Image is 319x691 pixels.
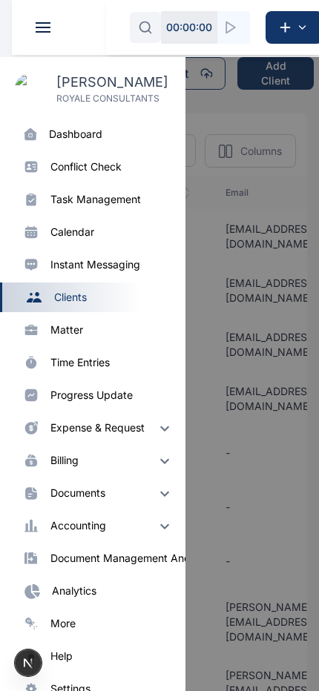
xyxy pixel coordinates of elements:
[156,517,174,535] img: 55rwRjFEX5E7Gw8PS2Ojdim+VIHJD8DsSuKnc8xw2S3xojYtH5FYmlFsnytGkNPEfgu7wegX7y+39wimQ5hw7y0ku6XV6L+BH...
[50,355,110,370] div: time entries
[156,452,174,469] img: 55rwRjFEX5E7Gw8PS2Ojdim+VIHJD8DsSuKnc8xw2S3xojYtH5FYmlFsnytGkNPEfgu7wegX7y+39wimQ5hw7y0ku6XV6L+BH...
[50,323,83,337] div: matter
[156,419,174,437] img: 55rwRjFEX5E7Gw8PS2Ojdim+VIHJD8DsSuKnc8xw2S3xojYtH5FYmlFsnytGkNPEfgu7wegX7y+39wimQ5hw7y0ku6XV6L+BH...
[52,583,96,598] div: Analytics
[156,484,174,502] img: 55rwRjFEX5E7Gw8PS2Ojdim+VIHJD8DsSuKnc8xw2S3xojYtH5FYmlFsnytGkNPEfgu7wegX7y+39wimQ5hw7y0ku6XV6L+BH...
[50,551,272,566] div: Document Management And Electronic Filling
[50,420,145,435] div: expense & request
[54,290,87,305] div: clients
[15,73,45,103] img: logo
[50,159,122,174] div: conflict check
[50,518,106,533] div: accounting
[50,257,140,272] div: Instant Messaging
[50,453,79,468] div: billing
[50,486,105,500] div: documents
[50,388,133,403] div: progress update
[50,616,76,631] div: more
[166,20,212,35] p: 00 : 00 : 00
[50,192,141,207] div: task management
[56,72,168,93] p: [PERSON_NAME]
[50,225,94,239] div: calendar
[50,649,73,664] div: help
[56,93,168,105] p: ROYALE CONSULTANTS
[49,127,102,142] div: dashboard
